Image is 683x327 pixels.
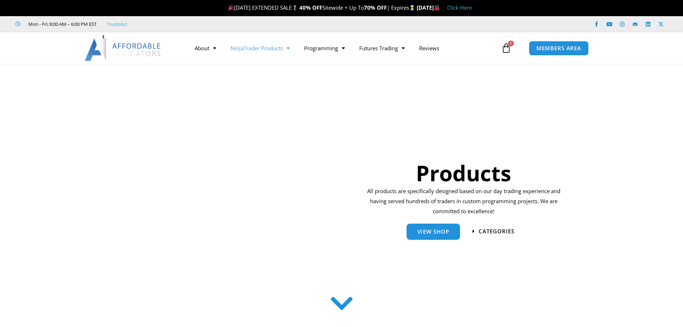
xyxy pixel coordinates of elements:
img: 🎉 [228,5,234,10]
span: MEMBERS AREA [536,46,581,51]
a: categories [473,229,514,234]
p: All products are specifically designed based on our day trading experience and having served hund... [365,186,563,216]
img: 🏌️‍♂️ [292,5,298,10]
a: About [188,40,223,56]
a: Trustpilot [106,20,127,28]
img: LogoAI | Affordable Indicators – NinjaTrader [85,35,162,61]
strong: 70% OFF [364,4,387,11]
span: [DATE] EXTENDED SALE Sitewide + Up To | Expires [227,4,417,11]
span: View Shop [417,229,449,234]
a: NinjaTrader Products [223,40,297,56]
h1: Products [365,158,563,188]
img: ProductsSection scaled | Affordable Indicators – NinjaTrader [136,100,326,282]
a: Futures Trading [352,40,412,56]
a: Click Here [447,4,472,11]
strong: [DATE] [417,4,440,11]
span: 0 [508,41,514,46]
a: MEMBERS AREA [529,41,589,56]
img: 🏭 [434,5,440,10]
span: categories [479,229,514,234]
a: Programming [297,40,352,56]
img: ⌛ [409,5,415,10]
nav: Menu [188,40,499,56]
span: Mon - Fri: 8:00 AM – 6:00 PM EST [27,20,96,28]
a: 0 [490,38,522,59]
a: View Shop [407,224,460,240]
strong: 40% OFF [299,4,322,11]
a: Reviews [412,40,446,56]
